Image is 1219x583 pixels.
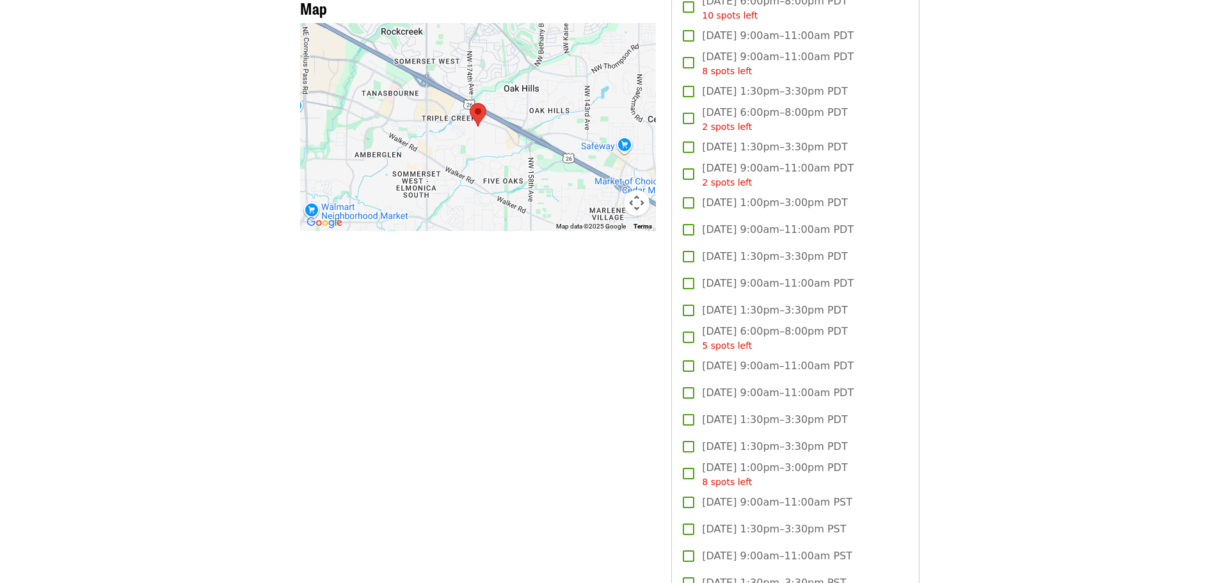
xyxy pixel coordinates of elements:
span: [DATE] 1:30pm–3:30pm PDT [702,412,847,427]
span: [DATE] 1:30pm–3:30pm PDT [702,303,847,318]
span: [DATE] 1:30pm–3:30pm PDT [702,439,847,454]
span: [DATE] 9:00am–11:00am PDT [702,358,854,374]
span: [DATE] 1:30pm–3:30pm PDT [702,140,847,155]
a: Terms (opens in new tab) [633,223,652,230]
span: [DATE] 1:00pm–3:00pm PDT [702,195,847,211]
span: [DATE] 9:00am–11:00am PDT [702,222,854,237]
span: 8 spots left [702,66,752,76]
span: Map data ©2025 Google [556,223,626,230]
span: 2 spots left [702,122,752,132]
span: [DATE] 9:00am–11:00am PST [702,548,852,564]
a: Open this area in Google Maps (opens a new window) [303,214,346,231]
span: 8 spots left [702,477,752,487]
span: [DATE] 6:00pm–8:00pm PDT [702,324,847,353]
span: [DATE] 9:00am–11:00am PDT [702,276,854,291]
span: [DATE] 9:00am–11:00am PDT [702,161,854,189]
span: 2 spots left [702,177,752,188]
span: 10 spots left [702,10,758,20]
span: [DATE] 9:00am–11:00am PDT [702,28,854,44]
span: [DATE] 6:00pm–8:00pm PDT [702,105,847,134]
span: [DATE] 9:00am–11:00am PST [702,495,852,510]
button: Map camera controls [624,190,649,216]
span: [DATE] 1:30pm–3:30pm PST [702,522,846,537]
span: [DATE] 1:30pm–3:30pm PDT [702,84,847,99]
span: [DATE] 9:00am–11:00am PDT [702,385,854,401]
span: 5 spots left [702,340,752,351]
span: [DATE] 1:30pm–3:30pm PDT [702,249,847,264]
span: [DATE] 1:00pm–3:00pm PDT [702,460,847,489]
img: Google [303,214,346,231]
span: [DATE] 9:00am–11:00am PDT [702,49,854,78]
